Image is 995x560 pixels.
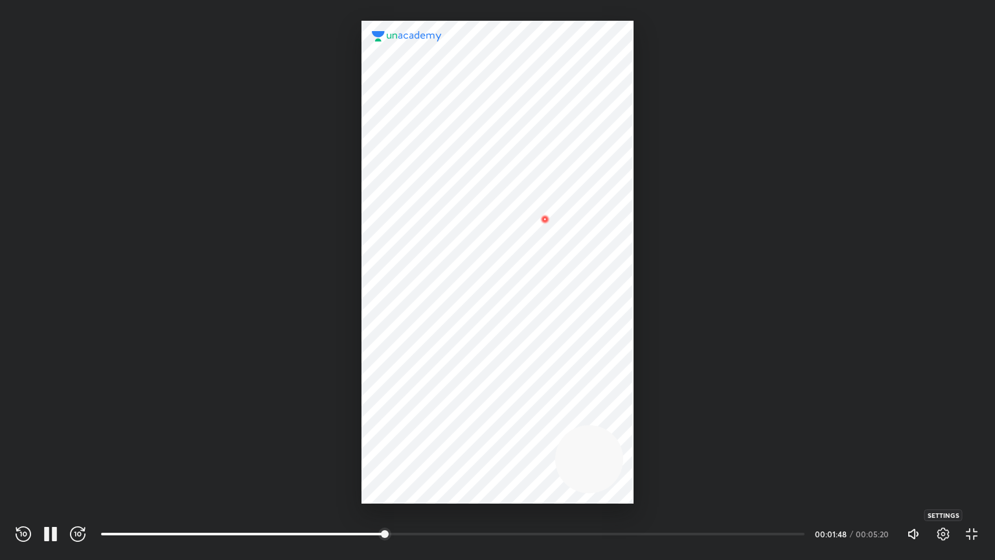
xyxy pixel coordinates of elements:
[856,530,891,538] div: 00:05:20
[815,530,847,538] div: 00:01:48
[850,530,853,538] div: /
[372,31,442,41] img: logo.2a7e12a2.svg
[538,211,553,227] img: wMgqJGBwKWe8AAAAABJRU5ErkJggg==
[924,509,963,521] div: Settings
